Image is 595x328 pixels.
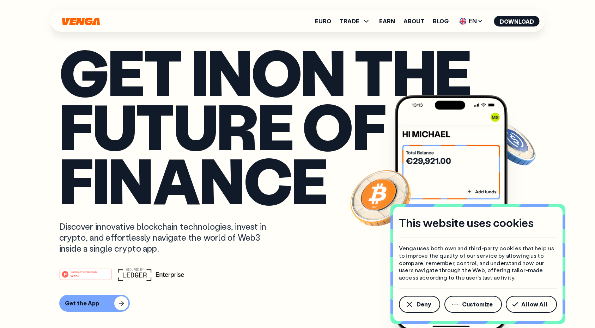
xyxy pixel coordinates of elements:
span: TRADE [340,17,371,25]
button: Allow All [506,296,557,313]
a: Blog [433,18,449,24]
button: Download [494,16,540,27]
a: About [403,18,424,24]
svg: Home [61,17,101,25]
span: EN [457,16,486,27]
button: Get the App [59,295,130,312]
h4: This website uses cookies [399,215,534,230]
img: USDC coin [486,118,537,169]
a: #1 PRODUCT OF THE MONTHWeb3 [59,273,112,282]
p: Discover innovative blockchain technologies, invest in crypto, and effortlessly navigate the worl... [59,221,282,254]
span: Allow All [521,301,548,307]
span: Customize [462,301,493,307]
tspan: #1 PRODUCT OF THE MONTH [71,271,97,273]
img: Bitcoin [349,166,412,229]
a: Earn [379,18,395,24]
img: flag-uk [460,18,467,25]
tspan: Web3 [70,274,79,278]
div: Get the App [65,300,99,307]
p: Get in on the future of finance [59,45,536,207]
a: Get the App [59,295,536,312]
a: Euro [315,18,331,24]
p: Venga uses both own and third-party cookies that help us to improve the quality of our service by... [399,245,557,281]
button: Deny [399,296,440,313]
button: Customize [444,296,502,313]
span: Deny [417,301,431,307]
span: TRADE [340,18,359,24]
